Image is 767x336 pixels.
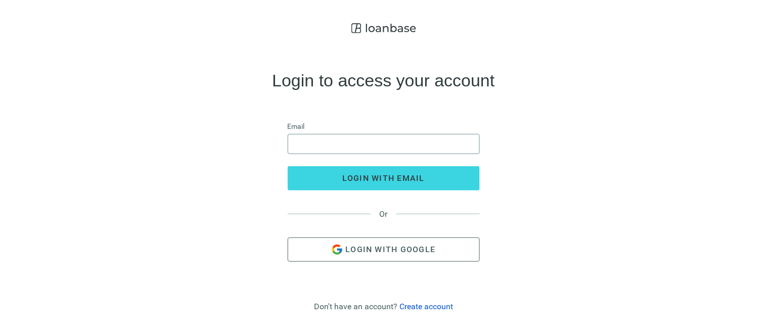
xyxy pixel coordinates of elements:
[371,209,396,219] span: Or
[314,302,453,311] div: Don't have an account?
[272,72,494,88] h4: Login to access your account
[345,245,435,254] span: Login with Google
[288,121,305,132] span: Email
[288,166,480,190] button: login with email
[342,173,425,183] span: login with email
[288,237,480,262] button: Login with Google
[399,302,453,311] a: Create account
